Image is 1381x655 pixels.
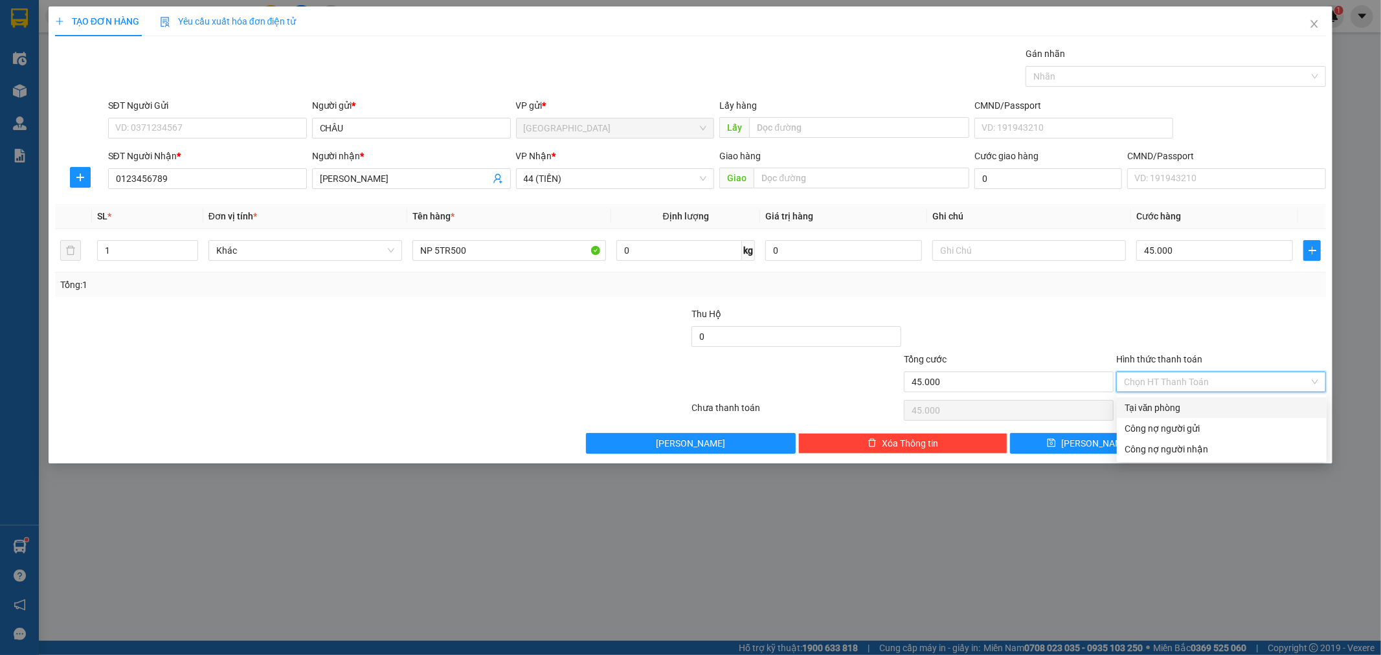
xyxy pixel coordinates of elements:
div: CMND/Passport [974,98,1173,113]
button: deleteXóa Thông tin [798,433,1008,454]
div: Cước gửi hàng sẽ được ghi vào công nợ của người gửi [1117,418,1327,439]
div: Người nhận [312,149,511,163]
span: Yêu cầu xuất hóa đơn điện tử [160,16,297,27]
span: Khác [216,241,394,260]
span: [PERSON_NAME] [1061,436,1130,450]
button: save[PERSON_NAME] [1010,433,1167,454]
input: VD: Bàn, Ghế [412,240,606,261]
span: 44 (TIỀN) [524,169,707,188]
label: Cước giao hàng [974,151,1039,161]
div: CMND/Passport [1127,149,1326,163]
span: Tên hàng [412,211,455,221]
input: Ghi Chú [932,240,1126,261]
span: plus [71,172,90,183]
span: TẠO ĐƠN HÀNG [55,16,139,27]
input: Dọc đường [749,117,969,138]
span: Giao [719,168,754,188]
span: Đơn vị tính [208,211,257,221]
button: plus [70,167,91,188]
div: Công nợ người gửi [1125,421,1319,436]
span: Giao hàng [719,151,761,161]
div: Cước gửi hàng sẽ được ghi vào công nợ của người nhận [1117,439,1327,460]
button: [PERSON_NAME] [586,433,796,454]
th: Ghi chú [927,204,1131,229]
span: Giá trị hàng [765,211,813,221]
span: user-add [493,173,503,184]
div: Tổng: 1 [60,278,533,292]
div: SĐT Người Gửi [108,98,307,113]
button: delete [60,240,81,261]
div: Chưa thanh toán [691,401,903,423]
div: VP gửi [516,98,715,113]
input: Dọc đường [754,168,969,188]
label: Hình thức thanh toán [1116,354,1202,364]
span: Thu Hộ [691,309,721,319]
div: Công nợ người nhận [1125,442,1319,456]
span: Cước hàng [1136,211,1181,221]
span: delete [868,438,877,449]
span: Xóa Thông tin [882,436,938,450]
span: Tân Châu [524,118,707,138]
input: 0 [765,240,922,261]
span: plus [55,17,64,26]
button: Close [1296,6,1332,43]
span: SL [97,211,107,221]
input: Cước giao hàng [974,168,1122,189]
span: Định lượng [663,211,709,221]
span: [PERSON_NAME] [656,436,725,450]
div: Người gửi [312,98,511,113]
button: plus [1303,240,1321,261]
span: close [1309,19,1319,29]
div: SĐT Người Nhận [108,149,307,163]
span: save [1047,438,1056,449]
span: plus [1304,245,1320,256]
div: Tại văn phòng [1125,401,1319,415]
label: Gán nhãn [1026,49,1065,59]
span: kg [742,240,755,261]
span: Lấy hàng [719,100,757,111]
span: Tổng cước [904,354,947,364]
span: Lấy [719,117,749,138]
img: icon [160,17,170,27]
span: VP Nhận [516,151,552,161]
